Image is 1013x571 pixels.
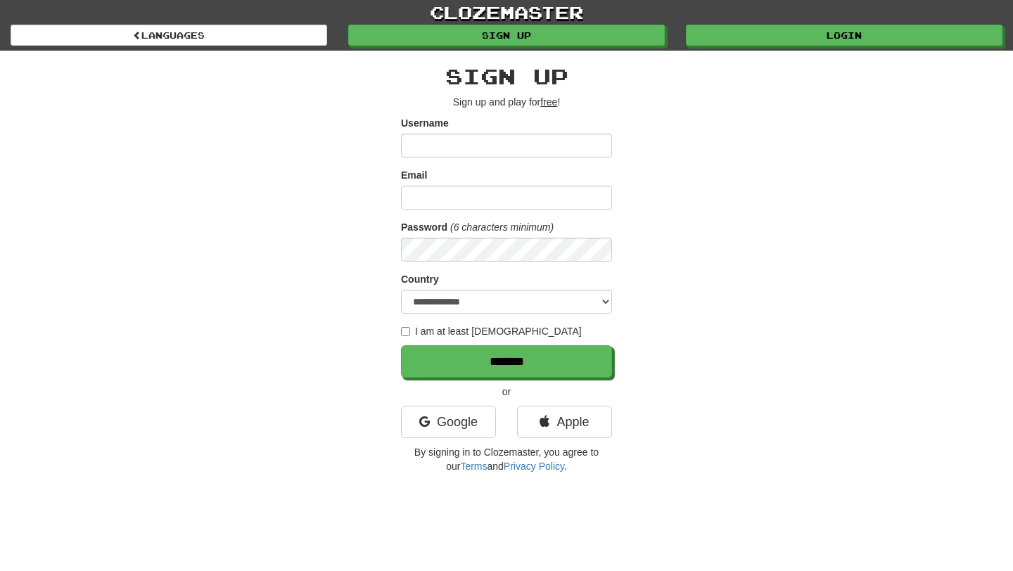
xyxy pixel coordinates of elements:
[460,461,487,472] a: Terms
[401,445,612,473] p: By signing in to Clozemaster, you agree to our and .
[401,95,612,109] p: Sign up and play for !
[540,96,557,108] u: free
[517,406,612,438] a: Apple
[401,168,427,182] label: Email
[686,25,1002,46] a: Login
[401,116,449,130] label: Username
[401,272,439,286] label: Country
[348,25,665,46] a: Sign up
[401,324,582,338] label: I am at least [DEMOGRAPHIC_DATA]
[401,220,447,234] label: Password
[401,327,410,336] input: I am at least [DEMOGRAPHIC_DATA]
[401,385,612,399] p: or
[401,406,496,438] a: Google
[11,25,327,46] a: Languages
[450,222,554,233] em: (6 characters minimum)
[504,461,564,472] a: Privacy Policy
[401,65,612,88] h2: Sign up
